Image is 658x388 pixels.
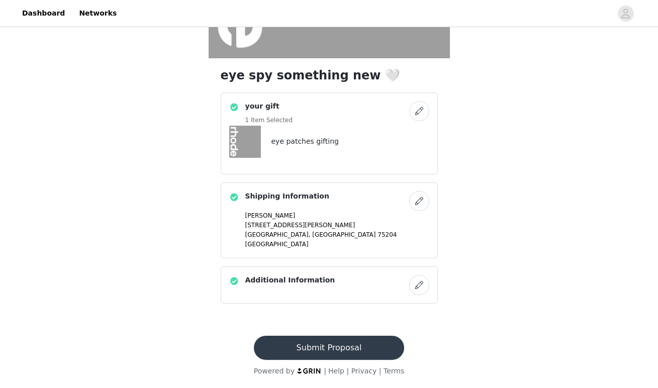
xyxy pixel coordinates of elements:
a: Help [328,367,344,375]
p: [PERSON_NAME] [245,211,429,220]
img: eye patches gifting [229,126,261,158]
span: [GEOGRAPHIC_DATA] [312,231,375,238]
button: Submit Proposal [254,336,404,360]
h4: your gift [245,101,293,112]
div: Shipping Information [221,182,438,258]
a: Networks [73,2,123,25]
h4: Additional Information [245,275,335,285]
span: 75204 [378,231,397,238]
span: | [346,367,349,375]
h4: Shipping Information [245,191,329,202]
div: your gift [221,92,438,174]
h1: eye spy something new 🤍 [221,66,438,84]
a: Terms [384,367,404,375]
span: | [379,367,382,375]
a: Privacy [351,367,377,375]
h5: 1 Item Selected [245,116,293,125]
span: [GEOGRAPHIC_DATA], [245,231,311,238]
p: [STREET_ADDRESS][PERSON_NAME] [245,221,429,230]
span: Powered by [254,367,295,375]
h4: eye patches gifting [271,136,339,147]
div: Additional Information [221,266,438,304]
p: [GEOGRAPHIC_DATA] [245,240,429,249]
a: Dashboard [16,2,71,25]
div: avatar [621,6,630,22]
span: | [324,367,326,375]
img: logo [297,367,322,374]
